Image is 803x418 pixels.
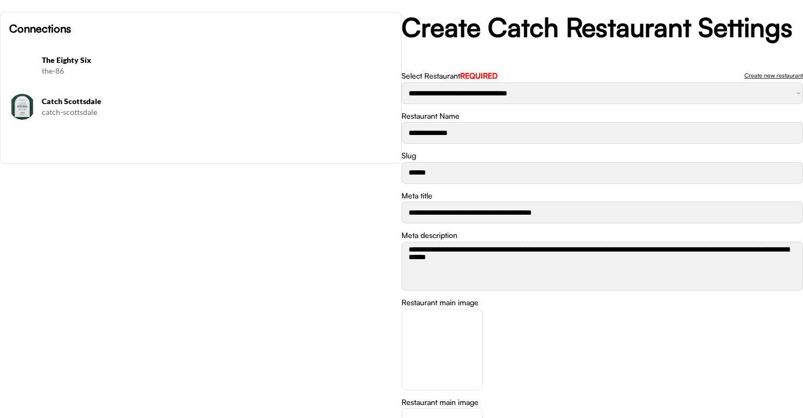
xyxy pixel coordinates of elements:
img: Catch%20Scottsdale%20VIP%20Invite%20V3-02.png [9,94,35,120]
h2: Create Catch Restaurant Settings [401,12,803,43]
div: Meta title [401,190,432,201]
div: Restaurant main image [401,397,479,408]
div: Slug [401,150,416,161]
img: Screenshot%202025-08-11%20at%2010.33.52%E2%80%AFAM.png [9,53,35,79]
h6: Catch Scottsdale [42,96,392,107]
font: REQUIRED [460,71,498,80]
div: Meta description [401,230,457,241]
h6: Connections [9,21,392,36]
div: Restaurant Name [401,111,460,121]
div: Restaurant main image [401,297,479,308]
div: Create new restaurant [744,73,803,79]
div: catch-scottsdale [42,107,392,118]
h6: The Eighty Six [42,55,392,66]
div: Select Restaurant [401,70,498,81]
div: the-86 [42,66,392,76]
